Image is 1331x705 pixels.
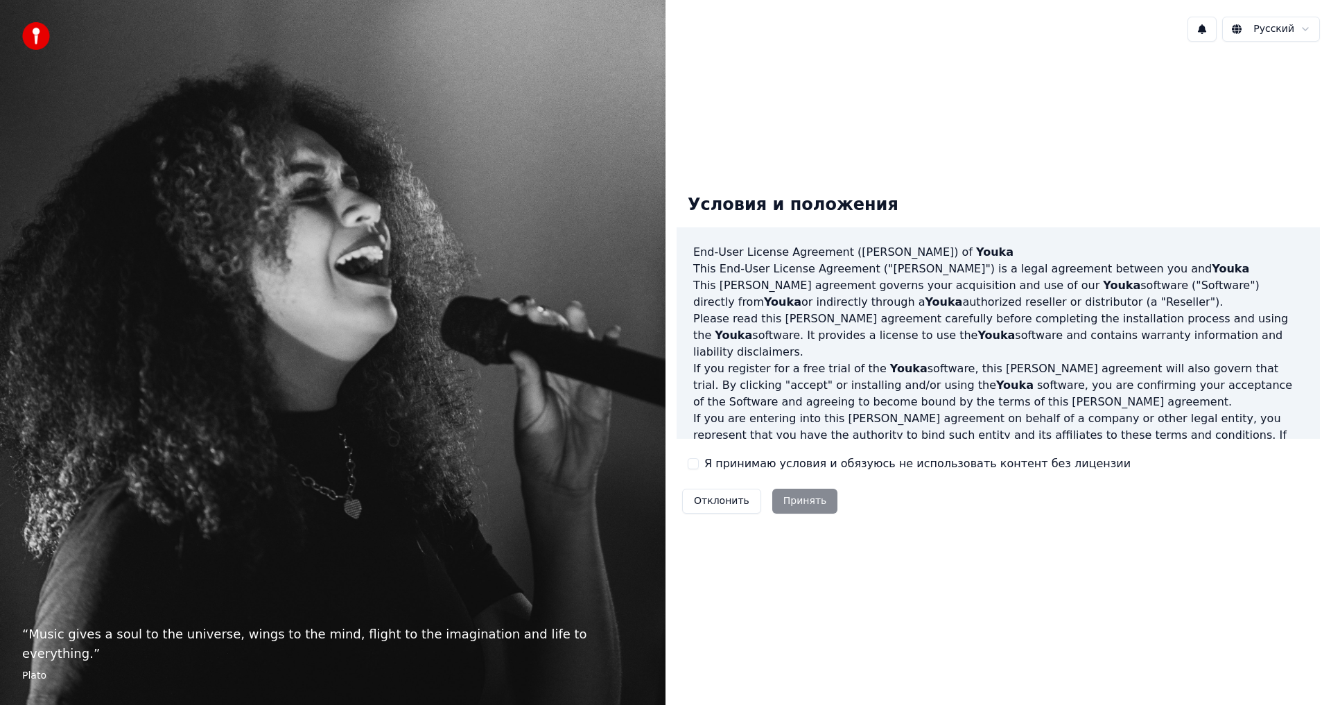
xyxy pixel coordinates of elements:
[682,489,761,514] button: Отклонить
[925,295,962,308] span: Youka
[22,22,50,50] img: youka
[976,245,1014,259] span: Youka
[693,261,1303,277] p: This End-User License Agreement ("[PERSON_NAME]") is a legal agreement between you and
[704,455,1131,472] label: Я принимаю условия и обязуюсь не использовать контент без лицензии
[22,625,643,663] p: “ Music gives a soul to the universe, wings to the mind, flight to the imagination and life to ev...
[715,329,752,342] span: Youka
[22,669,643,683] footer: Plato
[996,378,1034,392] span: Youka
[890,362,928,375] span: Youka
[764,295,801,308] span: Youka
[1103,279,1140,292] span: Youka
[693,311,1303,360] p: Please read this [PERSON_NAME] agreement carefully before completing the installation process and...
[693,277,1303,311] p: This [PERSON_NAME] agreement governs your acquisition and use of our software ("Software") direct...
[677,183,910,227] div: Условия и положения
[1212,262,1249,275] span: Youka
[693,410,1303,477] p: If you are entering into this [PERSON_NAME] agreement on behalf of a company or other legal entit...
[977,329,1015,342] span: Youka
[693,360,1303,410] p: If you register for a free trial of the software, this [PERSON_NAME] agreement will also govern t...
[693,244,1303,261] h3: End-User License Agreement ([PERSON_NAME]) of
